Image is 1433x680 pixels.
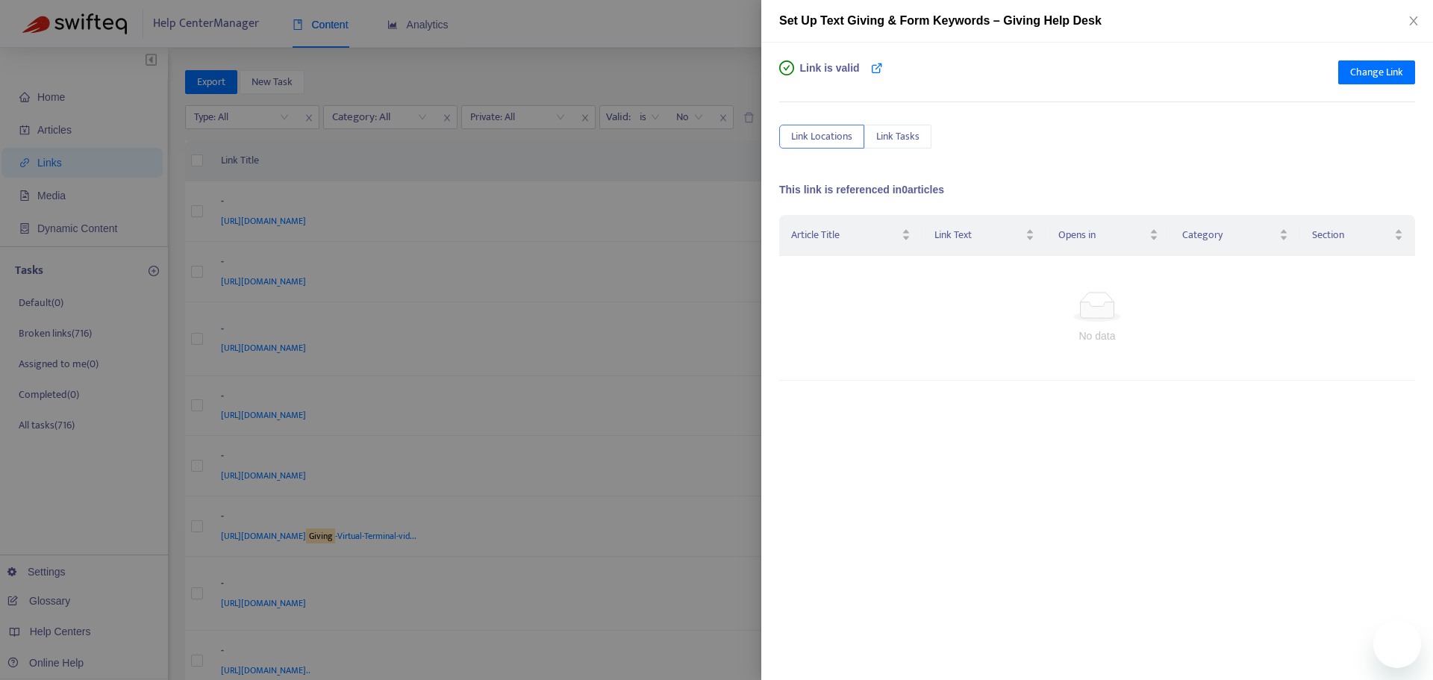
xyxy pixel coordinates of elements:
[934,227,1023,243] span: Link Text
[797,328,1397,344] div: No data
[1312,227,1391,243] span: Section
[1058,227,1146,243] span: Opens in
[922,215,1046,256] th: Link Text
[1373,620,1421,668] iframe: Button to launch messaging window
[864,125,931,149] button: Link Tasks
[1182,227,1276,243] span: Category
[779,125,864,149] button: Link Locations
[779,60,794,75] span: check-circle
[1350,64,1403,81] span: Change Link
[779,184,944,196] span: This link is referenced in 0 articles
[779,14,1102,27] span: Set Up Text Giving & Form Keywords – Giving Help Desk
[1300,215,1415,256] th: Section
[1046,215,1170,256] th: Opens in
[1170,215,1299,256] th: Category
[791,227,899,243] span: Article Title
[876,128,920,145] span: Link Tasks
[800,60,860,90] span: Link is valid
[1403,14,1424,28] button: Close
[1408,15,1420,27] span: close
[779,215,922,256] th: Article Title
[791,128,852,145] span: Link Locations
[1338,60,1415,84] button: Change Link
